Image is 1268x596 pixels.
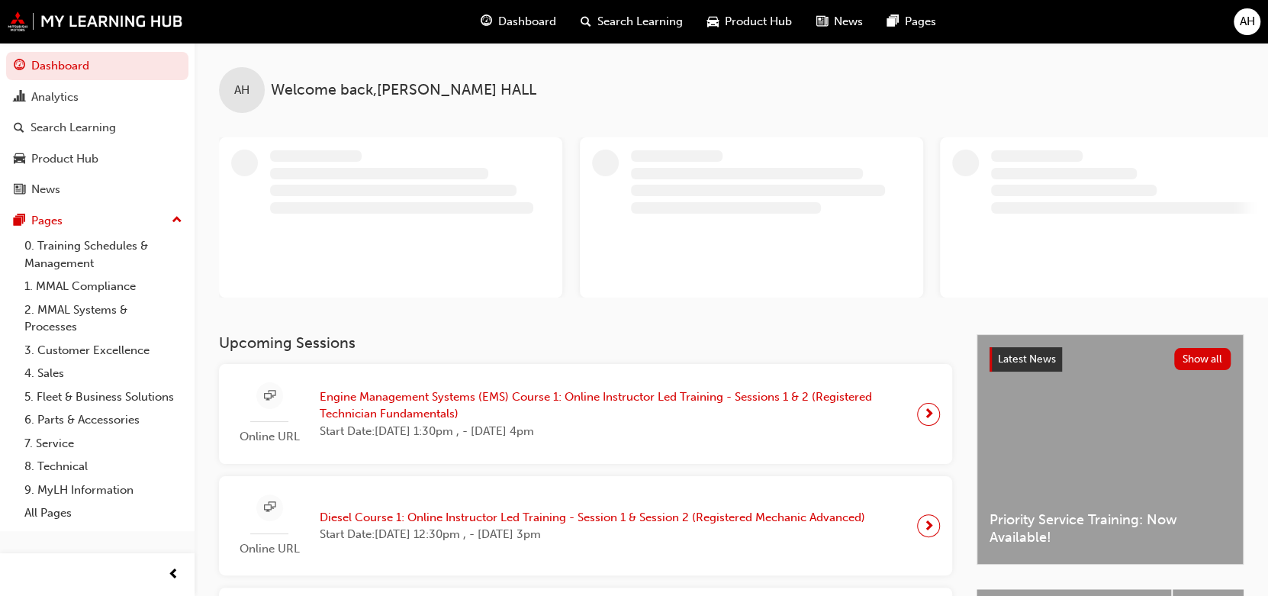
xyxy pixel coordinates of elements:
[6,49,188,207] button: DashboardAnalyticsSearch LearningProduct HubNews
[6,83,188,111] a: Analytics
[14,60,25,73] span: guage-icon
[18,455,188,478] a: 8. Technical
[8,11,183,31] img: mmal
[6,207,188,235] button: Pages
[695,6,804,37] a: car-iconProduct Hub
[6,176,188,204] a: News
[6,114,188,142] a: Search Learning
[6,52,188,80] a: Dashboard
[31,150,98,168] div: Product Hub
[18,408,188,432] a: 6. Parts & Accessories
[834,13,863,31] span: News
[905,13,936,31] span: Pages
[14,91,25,105] span: chart-icon
[14,214,25,228] span: pages-icon
[707,12,719,31] span: car-icon
[18,275,188,298] a: 1. MMAL Compliance
[234,82,249,99] span: AH
[320,423,905,440] span: Start Date: [DATE] 1:30pm , - [DATE] 4pm
[14,153,25,166] span: car-icon
[18,298,188,339] a: 2. MMAL Systems & Processes
[923,515,935,536] span: next-icon
[481,12,492,31] span: guage-icon
[14,121,24,135] span: search-icon
[816,12,828,31] span: news-icon
[875,6,948,37] a: pages-iconPages
[320,509,865,527] span: Diesel Course 1: Online Instructor Led Training - Session 1 & Session 2 (Registered Mechanic Adva...
[320,526,865,543] span: Start Date: [DATE] 12:30pm , - [DATE] 3pm
[804,6,875,37] a: news-iconNews
[923,404,935,425] span: next-icon
[581,12,591,31] span: search-icon
[172,211,182,230] span: up-icon
[18,432,188,456] a: 7. Service
[18,362,188,385] a: 4. Sales
[31,119,116,137] div: Search Learning
[18,385,188,409] a: 5. Fleet & Business Solutions
[264,387,275,406] span: sessionType_ONLINE_URL-icon
[887,12,899,31] span: pages-icon
[498,13,556,31] span: Dashboard
[320,388,905,423] span: Engine Management Systems (EMS) Course 1: Online Instructor Led Training - Sessions 1 & 2 (Regist...
[18,478,188,502] a: 9. MyLH Information
[725,13,792,31] span: Product Hub
[231,376,940,452] a: Online URLEngine Management Systems (EMS) Course 1: Online Instructor Led Training - Sessions 1 &...
[18,501,188,525] a: All Pages
[231,540,307,558] span: Online URL
[990,511,1231,546] span: Priority Service Training: Now Available!
[468,6,568,37] a: guage-iconDashboard
[1234,8,1260,35] button: AH
[998,353,1056,366] span: Latest News
[31,89,79,106] div: Analytics
[990,347,1231,372] a: Latest NewsShow all
[231,428,307,446] span: Online URL
[18,339,188,362] a: 3. Customer Excellence
[264,498,275,517] span: sessionType_ONLINE_URL-icon
[31,181,60,198] div: News
[271,82,536,99] span: Welcome back , [PERSON_NAME] HALL
[977,334,1244,565] a: Latest NewsShow allPriority Service Training: Now Available!
[31,212,63,230] div: Pages
[231,488,940,564] a: Online URLDiesel Course 1: Online Instructor Led Training - Session 1 & Session 2 (Registered Mec...
[6,145,188,173] a: Product Hub
[1240,13,1255,31] span: AH
[14,183,25,197] span: news-icon
[219,334,952,352] h3: Upcoming Sessions
[168,565,179,585] span: prev-icon
[597,13,683,31] span: Search Learning
[568,6,695,37] a: search-iconSearch Learning
[1174,348,1231,370] button: Show all
[18,234,188,275] a: 0. Training Schedules & Management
